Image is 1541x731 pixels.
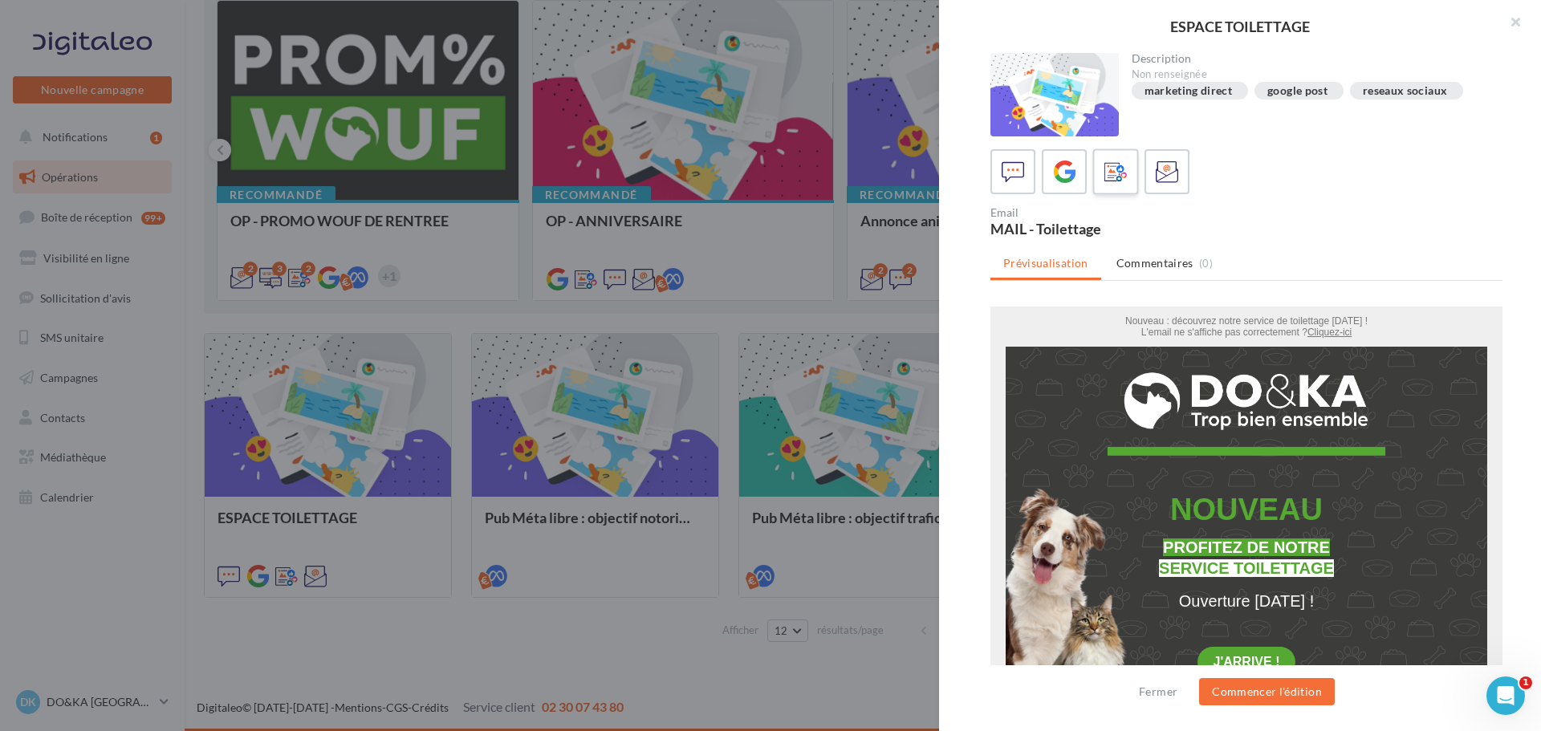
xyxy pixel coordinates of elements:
span: Nouveau : découvrez notre service de toilettage [DATE] ! [135,9,377,20]
div: Non renseignée [1132,67,1490,82]
a: Cliquez-ici [317,20,361,31]
div: google post [1267,85,1328,97]
span: SERVICE TOILETTAGE [169,253,344,270]
button: Commencer l'édition [1199,678,1335,705]
span: Ouverture [DATE] ! [189,286,324,303]
div: Email [990,207,1240,218]
div: ESPACE TOILETTAGE [965,19,1515,34]
span: (0) [1199,257,1213,270]
div: MAIL - Toilettage [990,221,1240,236]
div: Description [1132,53,1490,64]
div: marketing direct [1145,85,1233,97]
span: L'email ne s'affiche pas correctement ? [151,20,317,31]
span: 1 [1519,676,1532,689]
span: PROFITEZ DE NOTRE [173,232,340,250]
span: Commentaires [1116,255,1193,271]
button: Fermer [1132,682,1184,701]
img: logo-doetka-bloc-mail-3.png [31,56,481,159]
a: J'ARRIVE ! [223,348,290,363]
iframe: Intercom live chat [1486,676,1525,715]
span: NOUVEAU [180,186,332,220]
div: reseaux sociaux [1363,85,1447,97]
